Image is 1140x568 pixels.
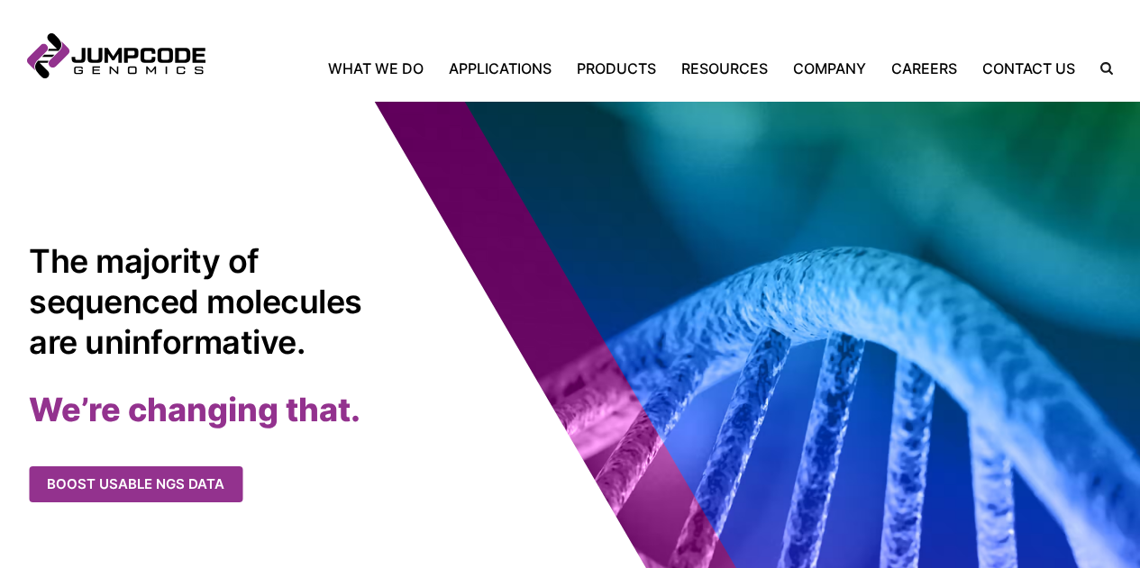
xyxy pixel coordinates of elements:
h2: We’re changing that. [29,390,599,430]
a: Careers [879,58,970,79]
h1: The majority of sequenced molecules are uninformative. [29,241,412,363]
label: Search the site. [1088,62,1113,75]
nav: Primary Navigation [205,58,1088,79]
a: Company [780,58,879,79]
a: Contact Us [970,58,1088,79]
a: Applications [436,58,564,79]
a: Products [564,58,669,79]
a: What We Do [328,58,436,79]
a: Boost usable NGS data [29,466,242,503]
a: Resources [669,58,780,79]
